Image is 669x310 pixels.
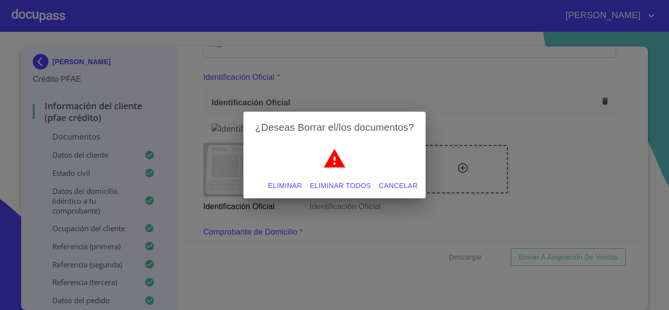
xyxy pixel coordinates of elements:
[255,119,414,135] h2: ¿Deseas Borrar el/los documentos?
[379,180,418,192] span: Cancelar
[268,180,302,192] span: Eliminar
[310,180,371,192] span: Eliminar todos
[375,177,422,195] button: Cancelar
[306,177,375,195] button: Eliminar todos
[264,177,306,195] button: Eliminar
